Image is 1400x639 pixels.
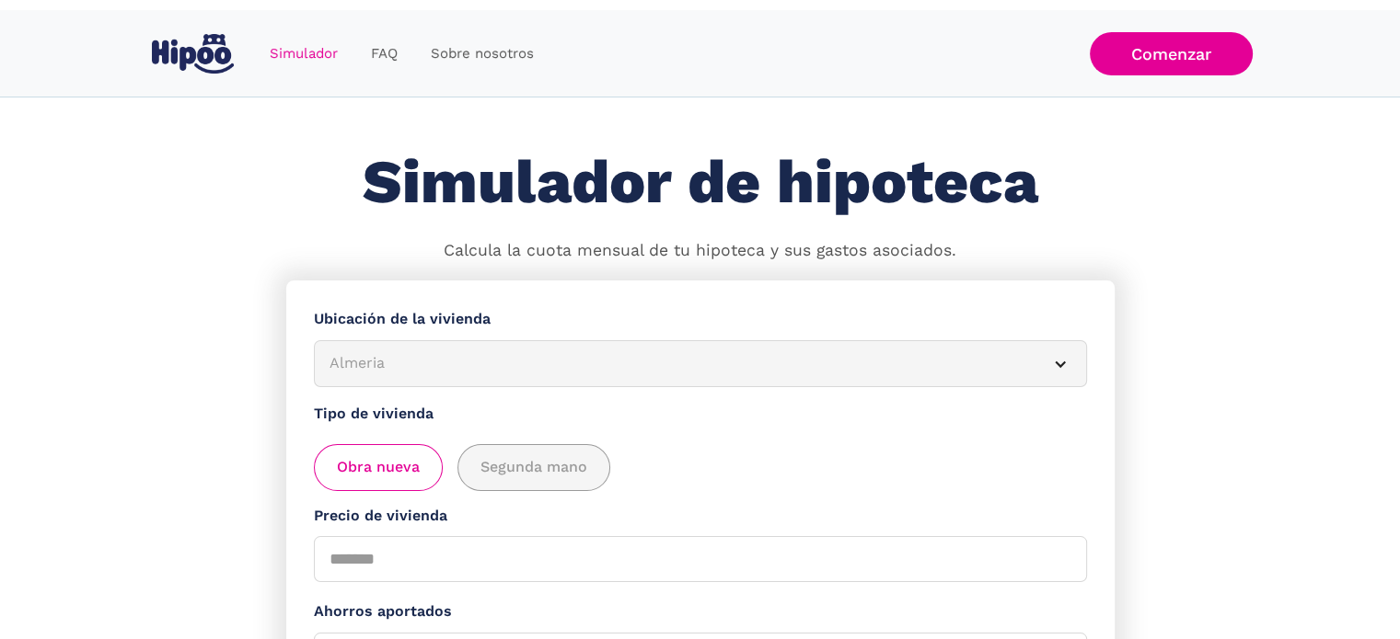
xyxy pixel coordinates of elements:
[337,456,420,479] span: Obra nueva
[314,505,1087,528] label: Precio de vivienda
[253,36,354,72] a: Simulador
[314,403,1087,426] label: Tipo de vivienda
[314,340,1087,387] article: Almeria
[330,352,1027,375] div: Almeria
[354,36,414,72] a: FAQ
[1090,32,1253,75] a: Comenzar
[314,600,1087,623] label: Ahorros aportados
[363,149,1038,216] h1: Simulador de hipoteca
[444,239,956,263] p: Calcula la cuota mensual de tu hipoteca y sus gastos asociados.
[314,308,1087,331] label: Ubicación de la vivienda
[480,456,587,479] span: Segunda mano
[148,27,238,81] a: home
[414,36,550,72] a: Sobre nosotros
[314,444,1087,491] div: add_description_here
